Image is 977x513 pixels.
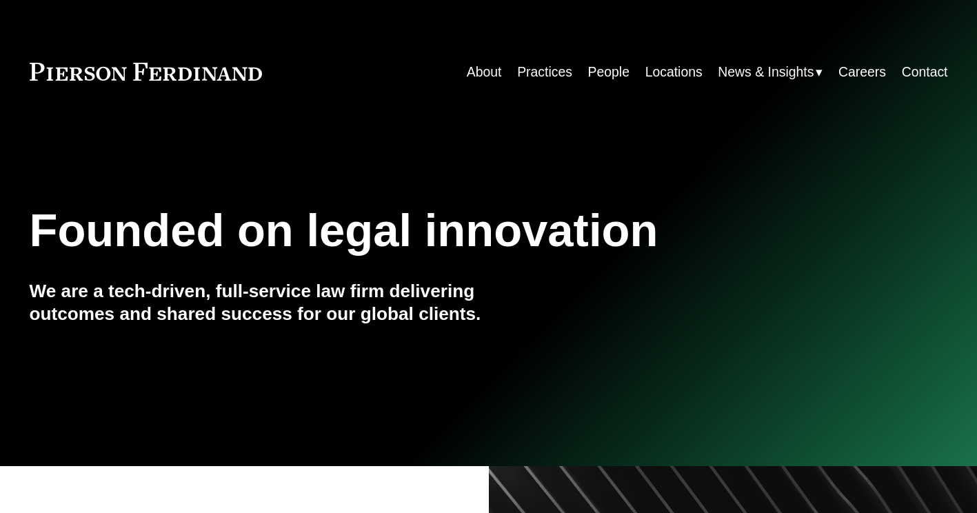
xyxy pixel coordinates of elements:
h1: Founded on legal innovation [30,204,795,257]
a: Locations [645,59,703,85]
a: Practices [517,59,572,85]
a: Careers [838,59,886,85]
span: News & Insights [718,60,814,84]
a: About [467,59,502,85]
a: folder dropdown [718,59,823,85]
a: People [588,59,629,85]
h4: We are a tech-driven, full-service law firm delivering outcomes and shared success for our global... [30,280,489,326]
a: Contact [902,59,948,85]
